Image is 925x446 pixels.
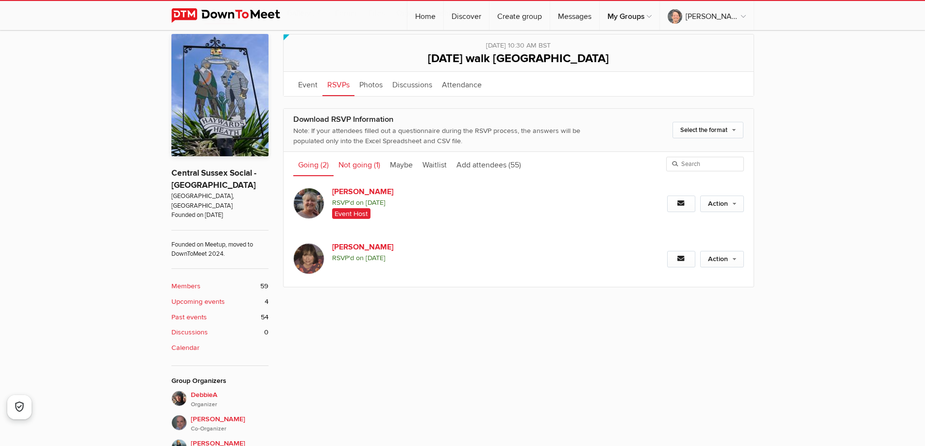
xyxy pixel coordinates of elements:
a: Upcoming events 4 [171,297,269,307]
div: [DATE] 10:30 AM BST [293,34,744,51]
span: [PERSON_NAME] [191,414,269,433]
a: Attendance [437,72,487,96]
div: Note: If your attendees filled out a questionnaire during the RSVP process, the answers will be p... [293,126,609,147]
span: Event Host [332,208,371,219]
a: RSVPs [322,72,354,96]
a: Create group [489,1,550,30]
a: Photos [354,72,387,96]
span: RSVP'd on [332,198,609,208]
a: Going (2) [293,152,334,176]
i: Co-Organizer [191,425,269,433]
b: Discussions [171,327,208,338]
a: [PERSON_NAME] [332,241,498,253]
a: Members 59 [171,281,269,292]
span: 0 [264,327,269,338]
a: Event [293,72,322,96]
a: My Groups [600,1,659,30]
span: [DATE] walk [GEOGRAPHIC_DATA] [428,51,609,66]
a: Discussions 0 [171,327,269,338]
a: Action [700,196,744,212]
img: Ann van [293,188,324,219]
a: [PERSON_NAME]Co-Organizer [171,409,269,433]
i: [DATE] [366,198,386,207]
a: Past events 54 [171,312,269,323]
span: 4 [265,297,269,307]
img: Adrian [171,415,187,430]
span: (1) [374,160,380,170]
a: Not going (1) [334,152,385,176]
a: Discussions [387,72,437,96]
a: DebbieAOrganizer [171,391,269,409]
i: Organizer [191,400,269,409]
span: [GEOGRAPHIC_DATA], [GEOGRAPHIC_DATA] [171,192,269,211]
b: Past events [171,312,207,323]
a: Select the format [673,122,743,138]
a: Maybe [385,152,418,176]
span: 59 [260,281,269,292]
img: DebbieA [171,391,187,406]
img: DownToMeet [171,8,295,23]
a: Action [700,251,744,267]
img: Anita L [293,243,324,274]
a: Central Sussex Social - [GEOGRAPHIC_DATA] [171,168,256,191]
a: [PERSON_NAME] [660,1,754,30]
span: RSVP'd on [332,253,609,264]
a: Calendar [171,343,269,353]
img: Central Sussex Social - Haywards Heath [171,34,269,156]
b: Upcoming events [171,297,225,307]
i: [DATE] [366,254,386,262]
span: 54 [261,312,269,323]
b: Members [171,281,201,292]
input: Search [666,157,744,171]
div: Group Organizers [171,376,269,386]
a: [PERSON_NAME] [332,186,498,198]
a: Add attendees (55) [452,152,526,176]
a: Discover [444,1,489,30]
span: Founded on Meetup, moved to DownToMeet 2024. [171,230,269,259]
span: (2) [320,160,329,170]
a: Messages [550,1,599,30]
b: Calendar [171,343,200,353]
span: (55) [508,160,521,170]
span: Founded on [DATE] [171,211,269,220]
div: Download RSVP Information [293,114,609,126]
span: DebbieA [191,390,269,409]
a: Waitlist [418,152,452,176]
a: Home [407,1,443,30]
